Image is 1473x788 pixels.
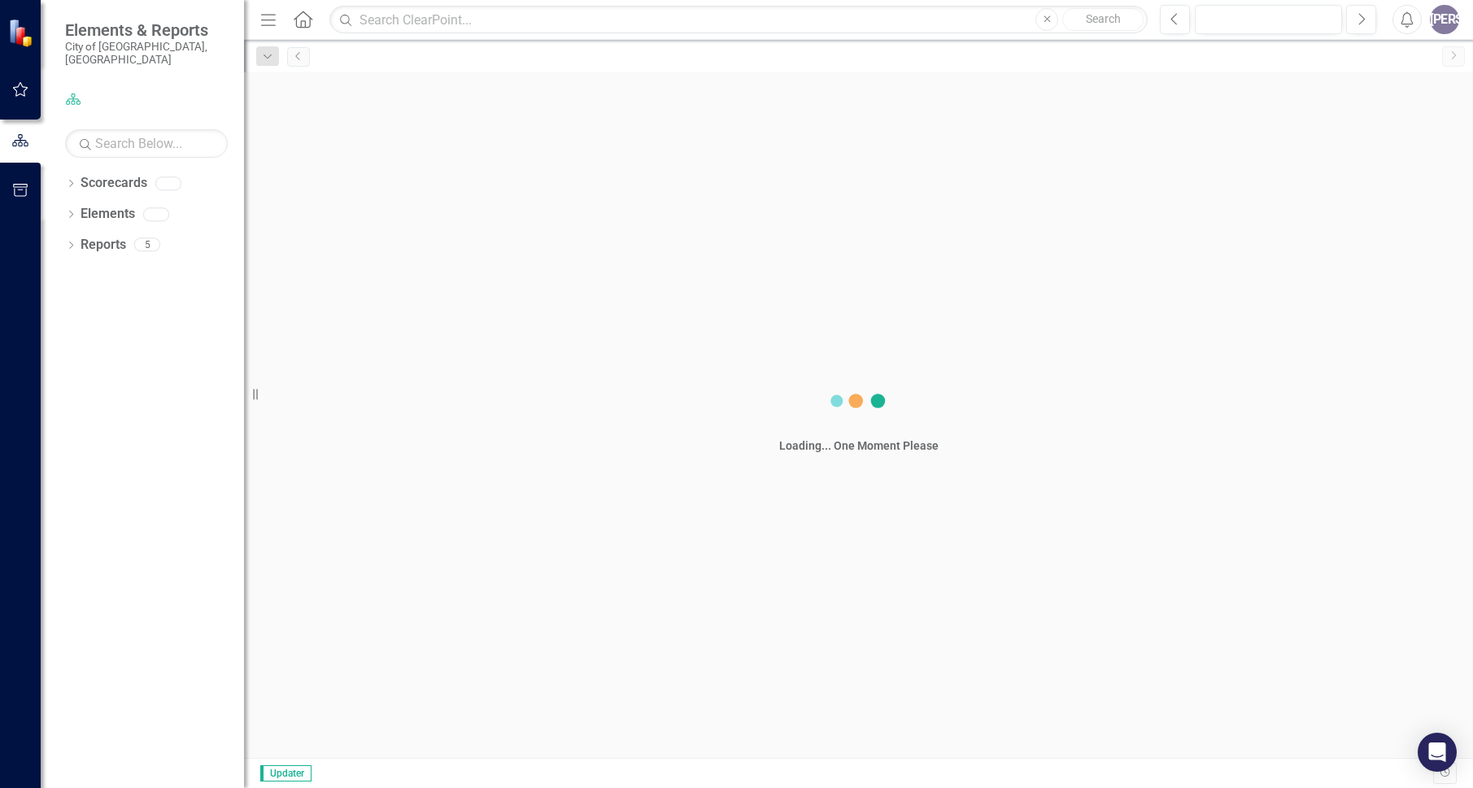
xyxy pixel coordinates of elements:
[65,40,228,67] small: City of [GEOGRAPHIC_DATA], [GEOGRAPHIC_DATA]
[81,205,135,224] a: Elements
[81,174,147,193] a: Scorecards
[260,765,312,781] span: Updater
[65,20,228,40] span: Elements & Reports
[65,129,228,158] input: Search Below...
[134,238,160,252] div: 5
[779,438,939,454] div: Loading... One Moment Please
[1086,12,1121,25] span: Search
[81,236,126,255] a: Reports
[1418,733,1457,772] div: Open Intercom Messenger
[329,6,1148,34] input: Search ClearPoint...
[8,19,37,47] img: ClearPoint Strategy
[1430,5,1459,34] button: [PERSON_NAME]
[1062,8,1144,31] button: Search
